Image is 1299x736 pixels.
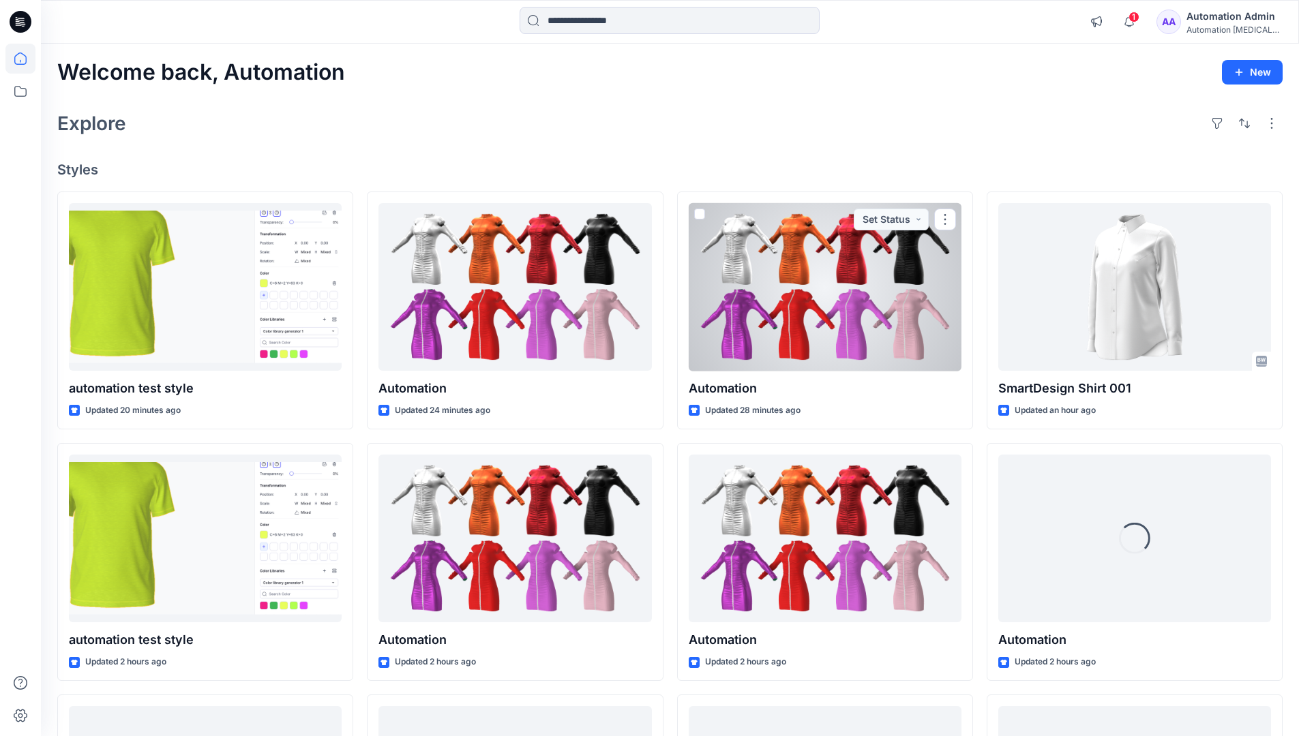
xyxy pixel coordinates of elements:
[689,630,961,649] p: Automation
[378,203,651,371] a: Automation
[689,455,961,623] a: Automation
[705,655,786,669] p: Updated 2 hours ago
[378,379,651,398] p: Automation
[85,403,181,418] p: Updated 20 minutes ago
[1129,12,1139,22] span: 1
[1156,10,1181,34] div: AA
[395,655,476,669] p: Updated 2 hours ago
[395,403,490,418] p: Updated 24 minutes ago
[69,455,342,623] a: automation test style
[69,203,342,371] a: automation test style
[378,455,651,623] a: Automation
[85,655,166,669] p: Updated 2 hours ago
[998,379,1271,398] p: SmartDesign Shirt 001
[57,60,345,85] h2: Welcome back, Automation
[57,162,1283,178] h4: Styles
[69,379,342,398] p: automation test style
[705,403,801,418] p: Updated 28 minutes ago
[1015,655,1096,669] p: Updated 2 hours ago
[998,203,1271,371] a: SmartDesign Shirt 001
[1015,403,1096,418] p: Updated an hour ago
[1186,25,1282,35] div: Automation [MEDICAL_DATA]...
[1186,8,1282,25] div: Automation Admin
[69,630,342,649] p: automation test style
[689,379,961,398] p: Automation
[57,112,126,134] h2: Explore
[378,630,651,649] p: Automation
[689,203,961,371] a: Automation
[1222,60,1283,85] button: New
[998,630,1271,649] p: Automation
